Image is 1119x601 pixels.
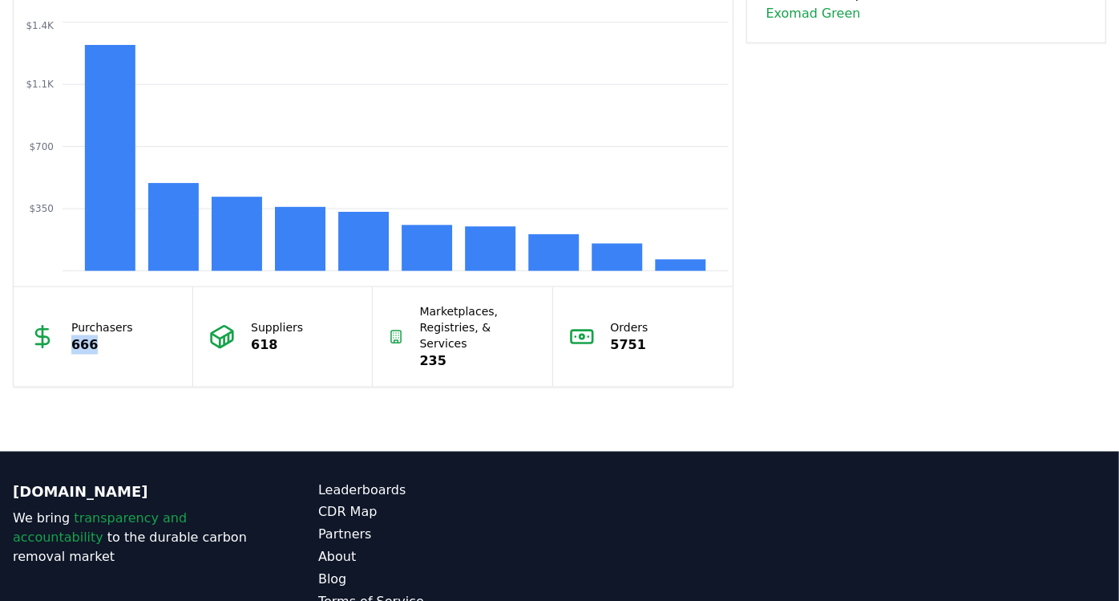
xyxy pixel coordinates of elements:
[26,20,55,31] tspan: $1.4K
[29,141,53,152] tspan: $700
[318,481,559,500] a: Leaderboards
[420,303,536,351] p: Marketplaces, Registries, & Services
[318,526,559,545] a: Partners
[13,510,254,567] p: We bring to the durable carbon removal market
[611,335,648,355] p: 5751
[318,571,559,590] a: Blog
[420,351,536,371] p: 235
[13,481,254,503] p: [DOMAIN_NAME]
[71,335,133,355] p: 666
[26,79,55,91] tspan: $1.1K
[251,319,303,335] p: Suppliers
[318,503,559,522] a: CDR Map
[71,319,133,335] p: Purchasers
[318,548,559,567] a: About
[13,511,187,546] span: transparency and accountability
[611,319,648,335] p: Orders
[766,4,861,23] a: Exomad Green
[29,204,53,215] tspan: $350
[251,335,303,355] p: 618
